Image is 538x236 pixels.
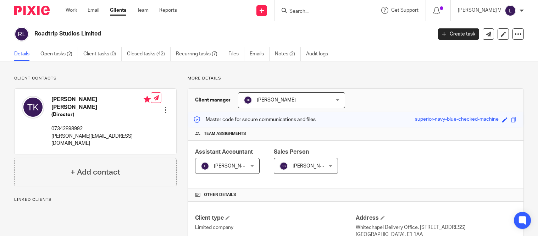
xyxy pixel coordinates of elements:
[127,47,171,61] a: Closed tasks (42)
[83,47,122,61] a: Client tasks (0)
[14,197,177,203] p: Linked clients
[88,7,99,14] a: Email
[279,162,288,170] img: svg%3E
[14,6,50,15] img: Pixie
[438,28,479,40] a: Create task
[228,47,244,61] a: Files
[391,8,418,13] span: Get Support
[289,9,353,15] input: Search
[51,125,151,132] p: 07342898992
[195,214,356,222] h4: Client type
[356,214,516,222] h4: Address
[195,149,253,155] span: Assistant Accountant
[40,47,78,61] a: Open tasks (2)
[204,192,236,198] span: Other details
[66,7,77,14] a: Work
[244,96,252,104] img: svg%3E
[14,47,35,61] a: Details
[195,224,356,231] p: Limited company
[14,27,29,42] img: svg%3E
[51,111,151,118] h5: (Director)
[22,96,44,119] img: svg%3E
[176,47,223,61] a: Recurring tasks (7)
[188,76,524,81] p: More details
[195,97,231,104] h3: Client manager
[159,7,177,14] a: Reports
[306,47,333,61] a: Audit logs
[144,96,151,103] i: Primary
[275,47,301,61] a: Notes (2)
[201,162,209,170] img: svg%3E
[415,116,499,124] div: superior-navy-blue-checked-machine
[257,98,296,103] span: [PERSON_NAME]
[274,149,309,155] span: Sales Person
[505,5,516,16] img: svg%3E
[14,76,177,81] p: Client contacts
[293,164,332,169] span: [PERSON_NAME]
[356,224,516,231] p: Whitechapel Delivery Office, [STREET_ADDRESS]
[34,30,349,38] h2: Roadtrip Studios Limited
[71,167,120,178] h4: + Add contact
[110,7,126,14] a: Clients
[51,133,151,147] p: [PERSON_NAME][EMAIL_ADDRESS][DOMAIN_NAME]
[250,47,270,61] a: Emails
[51,96,151,111] h4: [PERSON_NAME] [PERSON_NAME]
[137,7,149,14] a: Team
[214,164,257,169] span: [PERSON_NAME] V
[204,131,246,137] span: Team assignments
[458,7,501,14] p: [PERSON_NAME] V
[193,116,316,123] p: Master code for secure communications and files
